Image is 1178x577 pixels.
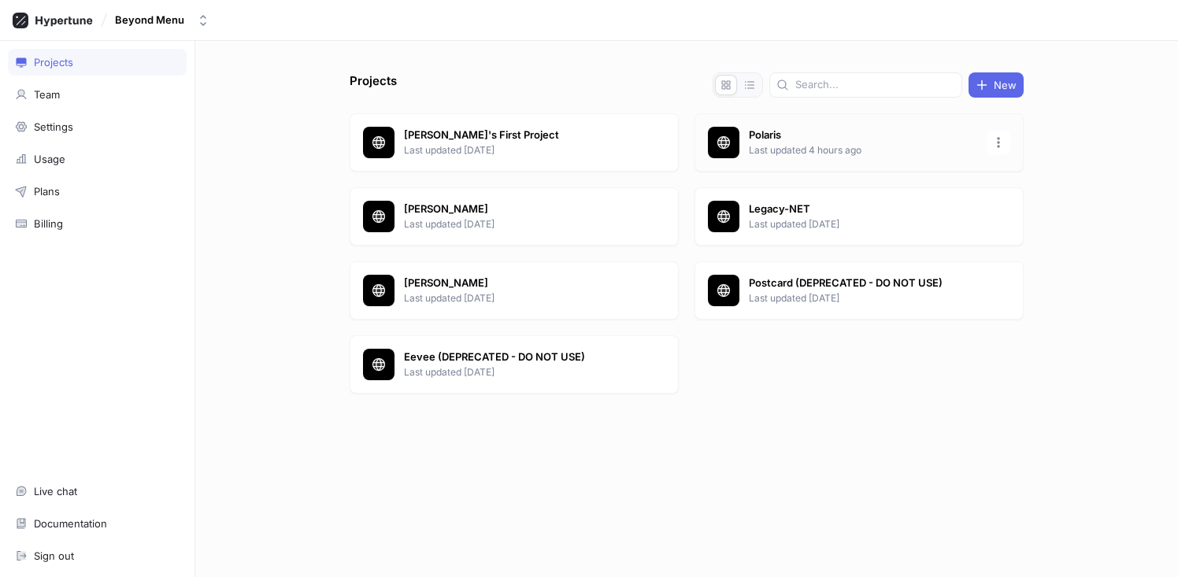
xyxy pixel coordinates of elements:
[749,128,977,143] p: Polaris
[109,7,216,33] button: Beyond Menu
[34,185,60,198] div: Plans
[34,485,77,497] div: Live chat
[749,276,977,291] p: Postcard (DEPRECATED - DO NOT USE)
[994,80,1017,90] span: New
[749,143,977,157] p: Last updated 4 hours ago
[8,81,187,108] a: Team
[34,153,65,165] div: Usage
[404,202,632,217] p: [PERSON_NAME]
[404,128,632,143] p: [PERSON_NAME]'s First Project
[404,291,632,305] p: Last updated [DATE]
[795,77,955,93] input: Search...
[34,120,73,133] div: Settings
[404,350,632,365] p: Eevee (DEPRECATED - DO NOT USE)
[34,517,107,530] div: Documentation
[34,217,63,230] div: Billing
[34,549,74,562] div: Sign out
[8,510,187,537] a: Documentation
[8,146,187,172] a: Usage
[404,143,632,157] p: Last updated [DATE]
[404,217,632,231] p: Last updated [DATE]
[8,210,187,237] a: Billing
[749,291,977,305] p: Last updated [DATE]
[34,88,60,101] div: Team
[404,276,632,291] p: [PERSON_NAME]
[749,202,977,217] p: Legacy-NET
[969,72,1024,98] button: New
[404,365,632,379] p: Last updated [DATE]
[8,178,187,205] a: Plans
[34,56,73,68] div: Projects
[8,49,187,76] a: Projects
[115,13,184,27] div: Beyond Menu
[749,217,977,231] p: Last updated [DATE]
[8,113,187,140] a: Settings
[350,72,397,98] p: Projects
